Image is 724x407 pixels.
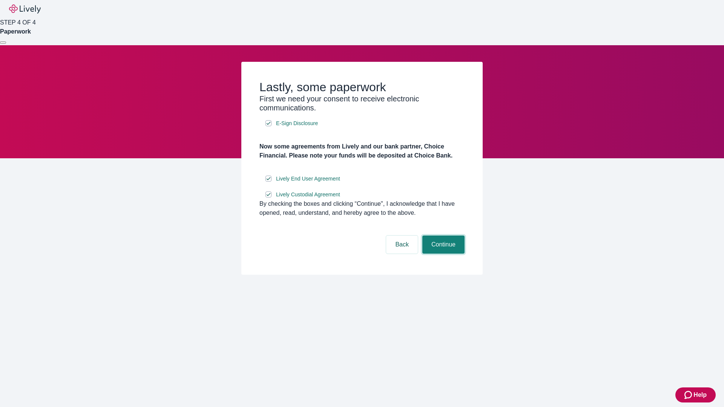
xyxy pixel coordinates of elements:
svg: Zendesk support icon [684,390,693,399]
div: By checking the boxes and clicking “Continue", I acknowledge that I have opened, read, understand... [259,199,465,217]
button: Back [386,236,418,254]
span: Lively End User Agreement [276,175,340,183]
span: Help [693,390,707,399]
a: e-sign disclosure document [275,119,319,128]
button: Continue [422,236,465,254]
span: Lively Custodial Agreement [276,191,340,199]
span: E-Sign Disclosure [276,119,318,127]
button: Zendesk support iconHelp [675,387,716,402]
h2: Lastly, some paperwork [259,80,465,94]
a: e-sign disclosure document [275,190,342,199]
img: Lively [9,5,41,14]
a: e-sign disclosure document [275,174,342,184]
h3: First we need your consent to receive electronic communications. [259,94,465,112]
h4: Now some agreements from Lively and our bank partner, Choice Financial. Please note your funds wi... [259,142,465,160]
